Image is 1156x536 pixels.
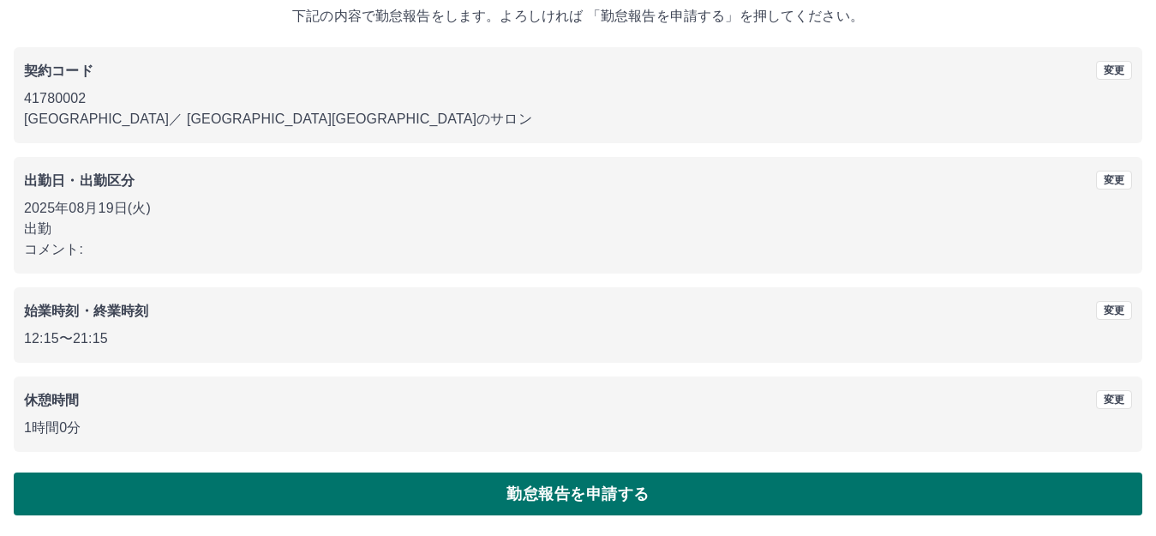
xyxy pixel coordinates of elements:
b: 契約コード [24,63,93,78]
button: 勤怠報告を申請する [14,473,1142,515]
p: [GEOGRAPHIC_DATA] ／ [GEOGRAPHIC_DATA][GEOGRAPHIC_DATA]のサロン [24,109,1132,129]
button: 変更 [1096,301,1132,320]
p: 下記の内容で勤怠報告をします。よろしければ 「勤怠報告を申請する」を押してください。 [14,6,1142,27]
p: 2025年08月19日(火) [24,198,1132,219]
button: 変更 [1096,61,1132,80]
b: 休憩時間 [24,393,80,407]
button: 変更 [1096,171,1132,190]
p: 12:15 〜 21:15 [24,328,1132,349]
button: 変更 [1096,390,1132,409]
p: コメント: [24,239,1132,260]
p: 1時間0分 [24,418,1132,438]
p: 出勤 [24,219,1132,239]
p: 41780002 [24,88,1132,109]
b: 始業時刻・終業時刻 [24,304,148,318]
b: 出勤日・出勤区分 [24,173,135,188]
